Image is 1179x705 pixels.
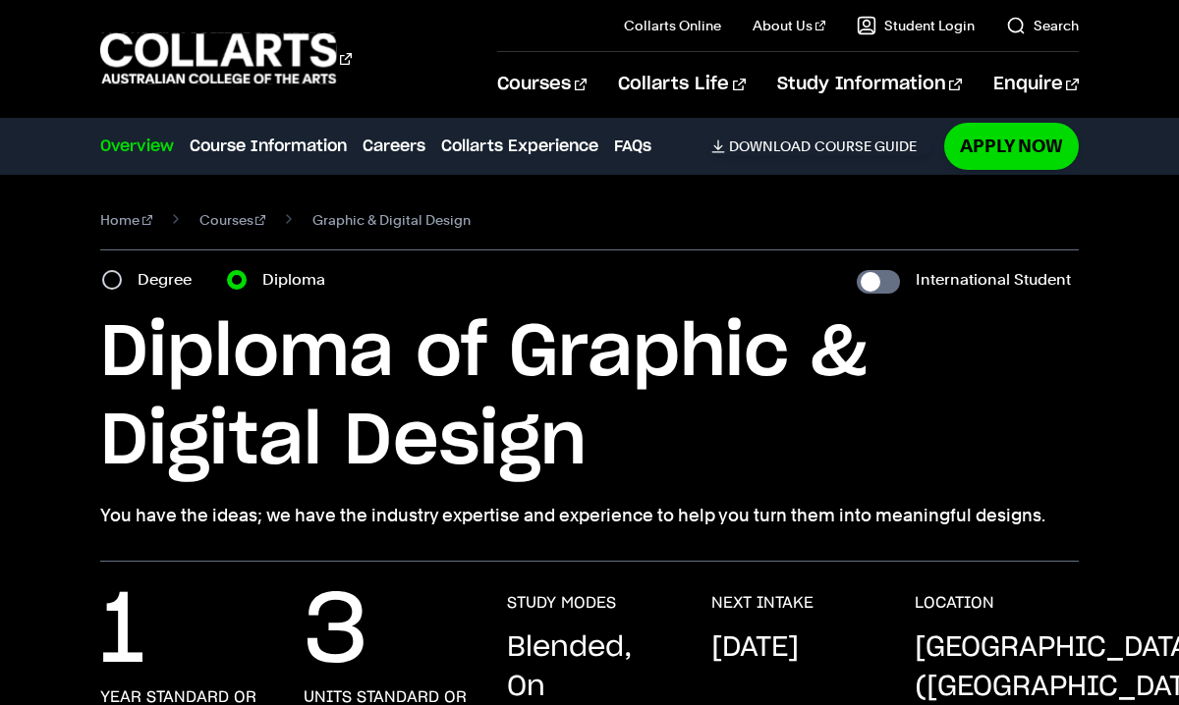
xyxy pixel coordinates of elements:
a: Overview [100,135,174,158]
a: Courses [199,206,266,234]
h3: STUDY MODES [507,593,616,613]
a: Home [100,206,152,234]
a: Student Login [857,16,975,35]
p: [DATE] [711,628,799,668]
a: Enquire [993,52,1079,117]
a: DownloadCourse Guide [711,137,932,155]
a: Collarts Online [624,16,721,35]
label: International Student [916,266,1071,294]
label: Degree [138,266,203,294]
span: Download [729,137,811,155]
h1: Diploma of Graphic & Digital Design [100,309,1079,486]
div: Go to homepage [100,30,352,86]
a: Collarts Experience [441,135,598,158]
a: Courses [497,52,587,117]
h3: NEXT INTAKE [711,593,814,613]
a: FAQs [614,135,651,158]
h3: LOCATION [915,593,994,613]
p: You have the ideas; we have the industry expertise and experience to help you turn them into mean... [100,502,1079,529]
label: Diploma [262,266,337,294]
p: 1 [100,593,144,672]
a: Apply Now [944,123,1079,169]
a: About Us [753,16,825,35]
a: Careers [363,135,425,158]
a: Collarts Life [618,52,745,117]
a: Search [1006,16,1079,35]
p: 3 [304,593,368,672]
span: Graphic & Digital Design [312,206,471,234]
a: Course Information [190,135,347,158]
a: Study Information [777,52,962,117]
